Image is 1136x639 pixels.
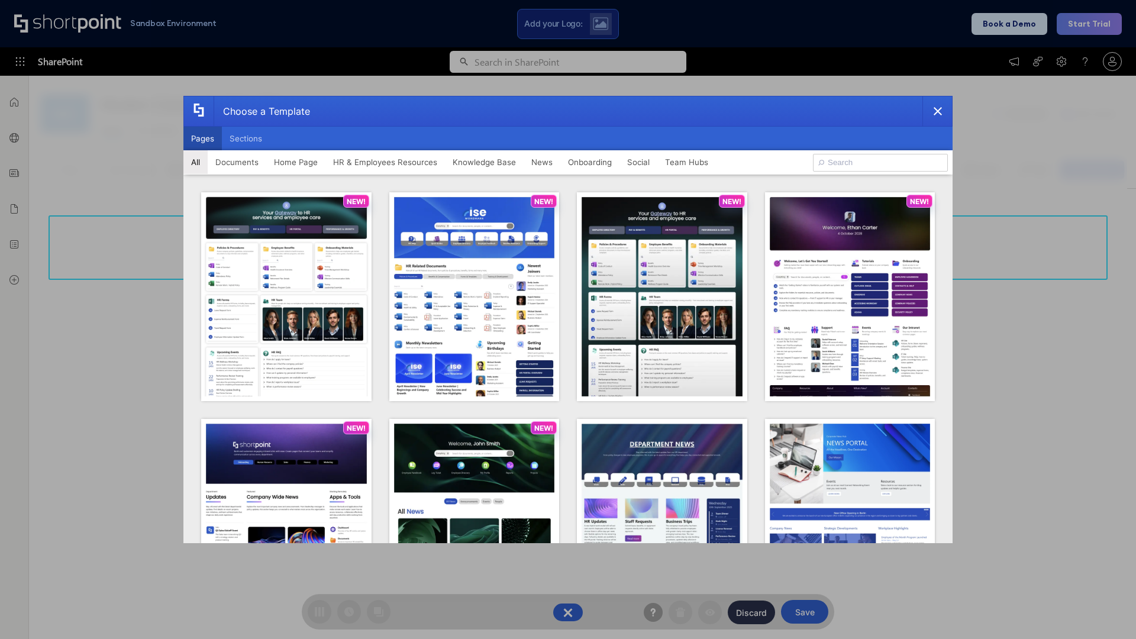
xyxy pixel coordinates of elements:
p: NEW! [910,197,929,206]
button: Documents [208,150,266,174]
input: Search [813,154,948,172]
button: Home Page [266,150,325,174]
p: NEW! [534,424,553,433]
p: NEW! [347,424,366,433]
p: NEW! [722,197,741,206]
button: Sections [222,127,270,150]
button: Onboarding [560,150,619,174]
button: News [524,150,560,174]
div: template selector [183,96,953,543]
button: Social [619,150,657,174]
button: Knowledge Base [445,150,524,174]
button: All [183,150,208,174]
button: Pages [183,127,222,150]
iframe: Chat Widget [923,502,1136,639]
button: HR & Employees Resources [325,150,445,174]
p: NEW! [534,197,553,206]
div: Choose a Template [214,96,310,126]
p: NEW! [347,197,366,206]
button: Team Hubs [657,150,716,174]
